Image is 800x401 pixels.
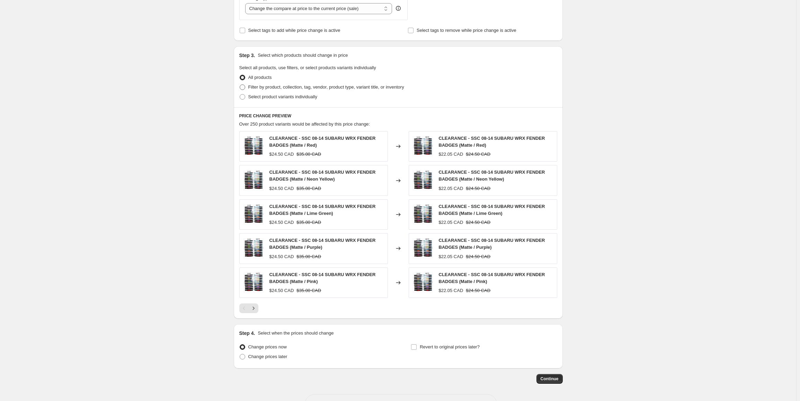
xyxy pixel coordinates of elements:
span: $24.50 CAD [466,220,490,225]
span: $24.50 CAD [466,288,490,293]
div: help [395,5,402,12]
span: $22.05 CAD [439,152,463,157]
span: $35.00 CAD [296,186,321,191]
span: $22.05 CAD [439,288,463,293]
span: Change prices later [248,354,287,359]
span: CLEARANCE - SSC 08-14 SUBARU WRX FENDER BADGES (Matte / Purple) [269,238,376,250]
span: $22.05 CAD [439,220,463,225]
span: All products [248,75,272,80]
span: Select all products, use filters, or select products variants individually [239,65,376,70]
span: CLEARANCE - SSC 08-14 SUBARU WRX FENDER BADGES (Matte / Lime Green) [439,204,545,216]
span: Select tags to add while price change is active [248,28,340,33]
span: CLEARANCE - SSC 08-14 SUBARU WRX FENDER BADGES (Matte / Purple) [439,238,545,250]
img: Polish_20200426_225400094_80x.jpg [243,136,264,157]
img: Polish_20200426_225400094_80x.jpg [243,170,264,191]
span: $24.50 CAD [466,254,490,259]
img: Polish_20200426_225400094_80x.jpg [412,272,433,293]
span: $24.50 CAD [269,254,294,259]
span: $24.50 CAD [269,152,294,157]
span: $35.00 CAD [296,254,321,259]
span: $22.05 CAD [439,186,463,191]
span: CLEARANCE - SSC 08-14 SUBARU WRX FENDER BADGES (Matte / Pink) [269,272,376,284]
span: $22.05 CAD [439,254,463,259]
img: Polish_20200426_225400094_80x.jpg [412,136,433,157]
span: $24.50 CAD [269,186,294,191]
span: Filter by product, collection, tag, vendor, product type, variant title, or inventory [248,84,404,90]
span: Select tags to remove while price change is active [417,28,516,33]
img: Polish_20200426_225400094_80x.jpg [412,204,433,225]
img: Polish_20200426_225400094_80x.jpg [243,204,264,225]
img: Polish_20200426_225400094_80x.jpg [243,272,264,293]
span: CLEARANCE - SSC 08-14 SUBARU WRX FENDER BADGES (Matte / Red) [269,136,376,148]
span: $35.00 CAD [296,152,321,157]
span: $24.50 CAD [466,152,490,157]
h6: PRICE CHANGE PREVIEW [239,113,557,119]
span: CLEARANCE - SSC 08-14 SUBARU WRX FENDER BADGES (Matte / Neon Yellow) [269,170,376,182]
span: $35.00 CAD [296,288,321,293]
span: Over 250 product variants would be affected by this price change: [239,121,370,127]
span: Select product variants individually [248,94,317,99]
span: Change prices now [248,344,287,349]
span: $24.50 CAD [466,186,490,191]
span: $35.00 CAD [296,220,321,225]
p: Select which products should change in price [258,52,348,59]
span: CLEARANCE - SSC 08-14 SUBARU WRX FENDER BADGES (Matte / Lime Green) [269,204,376,216]
img: Polish_20200426_225400094_80x.jpg [412,238,433,259]
span: CLEARANCE - SSC 08-14 SUBARU WRX FENDER BADGES (Matte / Neon Yellow) [439,170,545,182]
span: $24.50 CAD [269,288,294,293]
span: Continue [541,376,559,382]
p: Select when the prices should change [258,330,334,337]
nav: Pagination [239,303,258,313]
button: Continue [536,374,563,384]
span: CLEARANCE - SSC 08-14 SUBARU WRX FENDER BADGES (Matte / Pink) [439,272,545,284]
h2: Step 3. [239,52,255,59]
h2: Step 4. [239,330,255,337]
img: Polish_20200426_225400094_80x.jpg [243,238,264,259]
img: Polish_20200426_225400094_80x.jpg [412,170,433,191]
span: CLEARANCE - SSC 08-14 SUBARU WRX FENDER BADGES (Matte / Red) [439,136,545,148]
span: $24.50 CAD [269,220,294,225]
button: Next [249,303,258,313]
span: Revert to original prices later? [420,344,480,349]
